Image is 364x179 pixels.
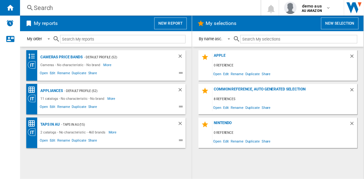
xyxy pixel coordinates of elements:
[230,70,244,78] span: Rename
[39,138,49,145] span: Open
[49,104,57,111] span: Edit
[33,17,59,29] h2: My reports
[6,19,14,27] img: alerts-logo.svg
[39,87,63,95] div: Appliances
[349,87,357,95] div: Delete
[213,53,350,62] div: Apple
[213,103,223,112] span: Open
[39,104,49,111] span: Open
[284,2,297,14] img: profile.jpg
[83,53,165,61] div: - Default profile (52)
[28,52,39,60] div: Brands banding
[222,137,230,145] span: Edit
[213,129,358,137] div: 0 reference
[39,53,83,61] div: Cameras Price Bands
[39,95,107,102] div: 11 catalogs - No characteristic - No brand
[28,120,39,128] div: Price Matrix
[244,70,261,78] span: Duplicate
[87,70,98,78] span: Share
[28,61,39,69] div: Category View
[60,121,165,128] div: - Taps in AU (15)
[49,70,57,78] span: Edit
[230,137,244,145] span: Rename
[349,53,357,62] div: Delete
[240,35,357,43] input: Search My selections
[39,70,49,78] span: Open
[230,103,244,112] span: Rename
[27,36,42,41] div: My order
[49,138,57,145] span: Edit
[39,121,60,128] div: Taps in AU
[244,103,261,112] span: Duplicate
[154,17,187,29] button: New report
[199,36,223,41] div: By name asc.
[177,87,186,95] div: Delete
[205,17,238,29] h2: My selections
[60,35,185,43] input: Search My reports
[349,121,357,129] div: Delete
[107,95,116,102] span: More
[177,121,186,128] div: Delete
[34,3,244,12] div: Search
[39,128,109,136] div: 2 catalogs - No characteristic - 460 brands
[109,128,118,136] span: More
[213,87,350,95] div: Common reference, auto generated selection
[213,70,223,78] span: Open
[56,104,71,111] span: Rename
[222,70,230,78] span: Edit
[261,103,272,112] span: Share
[213,121,350,129] div: Nintendo
[87,104,98,111] span: Share
[28,128,39,136] div: Category View
[56,138,71,145] span: Rename
[87,138,98,145] span: Share
[63,87,165,95] div: - Default profile (52)
[302,9,322,13] b: AU AMAZON
[302,3,322,9] span: demo aus
[261,137,272,145] span: Share
[28,86,39,94] div: Price Matrix
[39,61,103,69] div: Cameras - No characteristic - No brand
[56,70,71,78] span: Rename
[71,138,87,145] span: Duplicate
[71,104,87,111] span: Duplicate
[213,95,358,103] div: 8 references
[244,137,261,145] span: Duplicate
[177,53,186,61] div: Delete
[71,70,87,78] span: Duplicate
[222,103,230,112] span: Edit
[213,62,358,70] div: 0 reference
[28,95,39,102] div: Category View
[213,137,223,145] span: Open
[321,17,359,29] button: New selection
[103,61,112,69] span: More
[261,70,272,78] span: Share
